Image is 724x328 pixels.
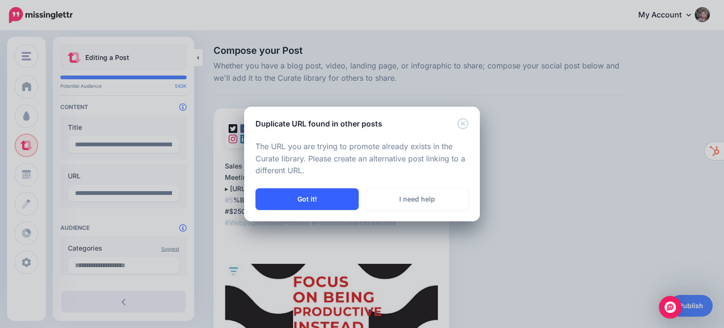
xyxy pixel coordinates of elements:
[457,118,469,130] button: Close
[365,188,469,210] a: I need help
[255,188,359,210] button: Got it!
[255,118,382,129] h5: Duplicate URL found in other posts
[659,296,682,319] div: Open Intercom Messenger
[255,141,469,177] p: The URL you are trying to promote already exists in the Curate library. Please create an alternat...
